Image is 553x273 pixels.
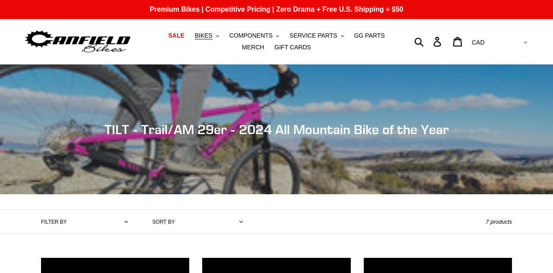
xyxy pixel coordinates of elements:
a: MERCH [238,42,268,53]
span: 7 products [486,218,512,225]
a: SALE [164,30,188,42]
label: Sort by [153,218,175,226]
label: Filter by [41,218,67,226]
button: COMPONENTS [225,30,283,42]
span: MERCH [242,44,264,51]
span: GIFT CARDS [274,44,311,51]
img: Canfield Bikes [24,28,132,55]
span: BIKES [195,32,213,39]
span: SERVICE PARTS [289,32,337,39]
a: GG PARTS [350,30,389,42]
span: TILT - Trail/AM 29er - 2024 All Mountain Bike of the Year [105,122,449,137]
button: SERVICE PARTS [285,30,348,42]
span: COMPONENTS [229,32,273,39]
span: SALE [168,32,184,39]
span: GG PARTS [354,32,385,39]
a: GIFT CARDS [270,42,315,53]
button: BIKES [191,30,223,42]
